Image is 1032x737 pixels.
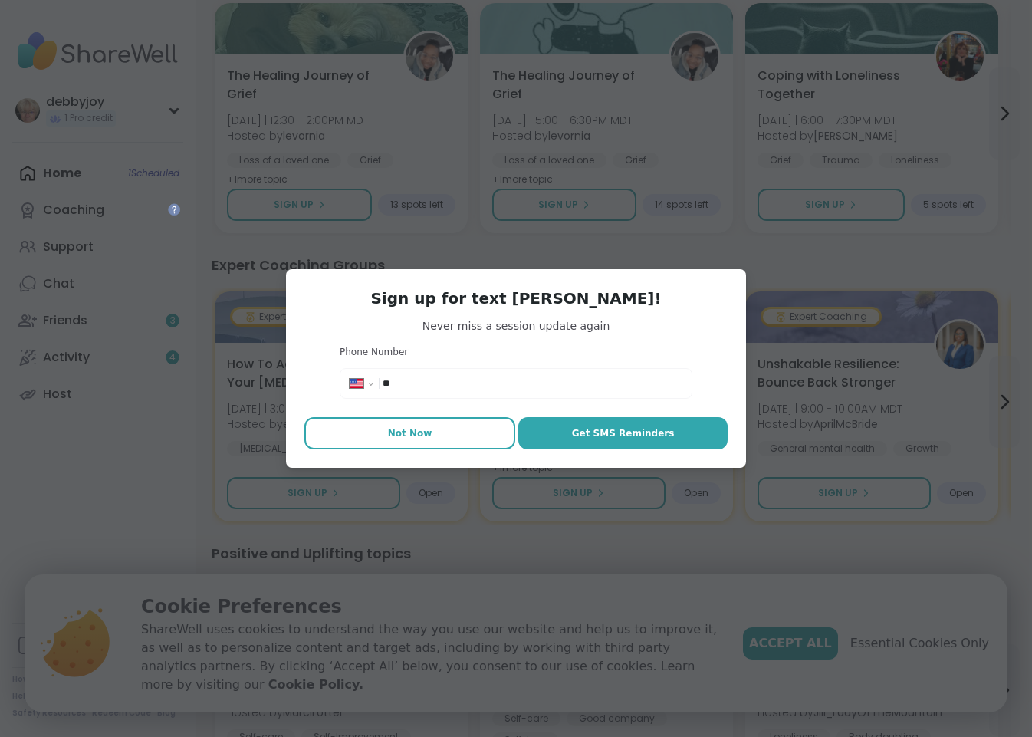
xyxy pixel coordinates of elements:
[168,203,180,216] iframe: Spotlight
[350,379,363,388] img: United States
[388,426,432,440] span: Not Now
[572,426,675,440] span: Get SMS Reminders
[340,346,692,359] h3: Phone Number
[304,417,515,449] button: Not Now
[518,417,728,449] button: Get SMS Reminders
[304,288,728,309] h3: Sign up for text [PERSON_NAME]!
[304,318,728,334] span: Never miss a session update again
